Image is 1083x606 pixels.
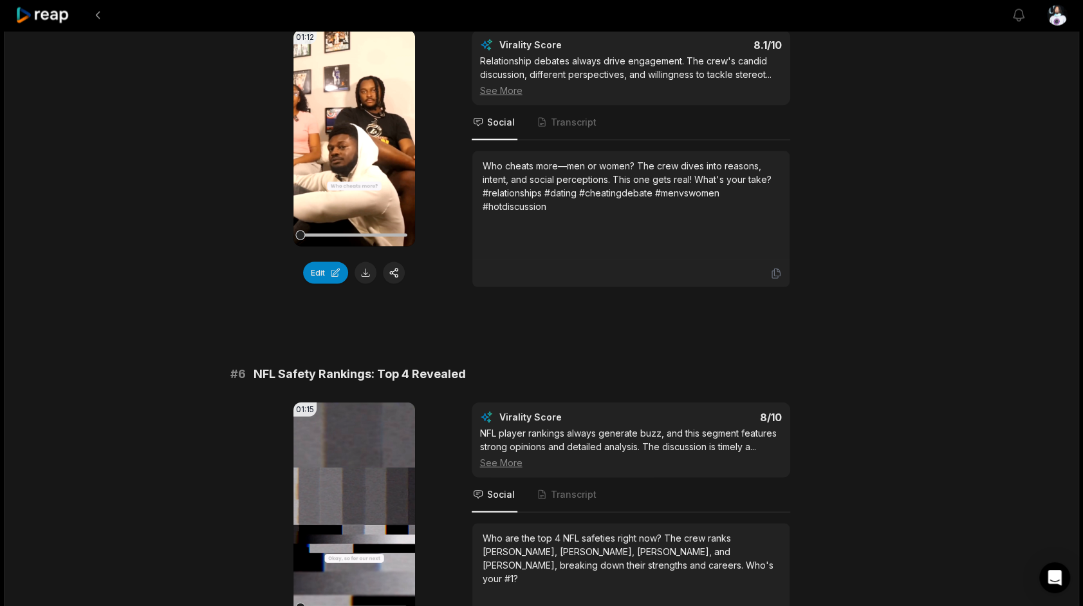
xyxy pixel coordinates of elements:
div: See More [480,84,782,97]
div: See More [480,456,782,469]
div: 8.1 /10 [643,39,782,52]
div: Virality Score [499,39,638,52]
div: Open Intercom Messenger [1039,562,1070,593]
div: Virality Score [499,411,638,424]
div: Who are the top 4 NFL safeties right now? The crew ranks [PERSON_NAME], [PERSON_NAME], [PERSON_NA... [483,531,779,585]
div: 8 /10 [643,411,782,424]
span: # 6 [230,365,246,383]
video: Your browser does not support mp4 format. [293,30,415,247]
nav: Tabs [472,106,790,140]
div: Relationship debates always drive engagement. The crew's candid discussion, different perspective... [480,54,782,97]
span: Transcript [551,116,597,129]
button: Edit [303,262,348,284]
span: Transcript [551,488,597,501]
span: NFL Safety Rankings: Top 4 Revealed [254,365,466,383]
span: Social [487,488,515,501]
nav: Tabs [472,478,790,513]
span: Social [487,116,515,129]
div: Who cheats more—men or women? The crew dives into reasons, intent, and social perceptions. This o... [483,159,779,213]
div: NFL player rankings always generate buzz, and this segment features strong opinions and detailed ... [480,426,782,469]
